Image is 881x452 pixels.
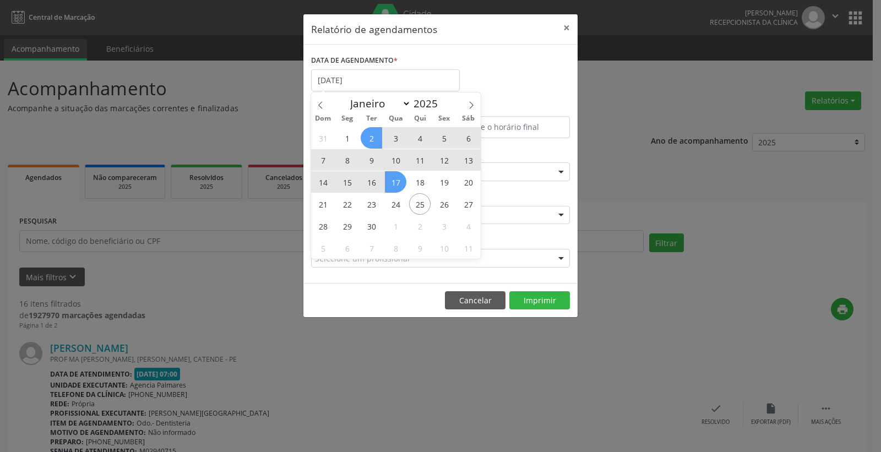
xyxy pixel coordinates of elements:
span: Setembro 8, 2025 [336,149,358,171]
span: Setembro 20, 2025 [458,171,479,193]
span: Setembro 17, 2025 [385,171,406,193]
span: Setembro 7, 2025 [312,149,334,171]
span: Setembro 15, 2025 [336,171,358,193]
span: Setembro 26, 2025 [433,193,455,215]
span: Outubro 1, 2025 [385,215,406,237]
span: Setembro 4, 2025 [409,127,431,149]
span: Sex [432,115,456,122]
span: Setembro 29, 2025 [336,215,358,237]
span: Dom [311,115,335,122]
span: Outubro 5, 2025 [312,237,334,259]
span: Setembro 11, 2025 [409,149,431,171]
span: Agosto 31, 2025 [312,127,334,149]
button: Close [556,14,578,41]
span: Outubro 4, 2025 [458,215,479,237]
span: Setembro 6, 2025 [458,127,479,149]
span: Outubro 11, 2025 [458,237,479,259]
select: Month [345,96,411,111]
span: Setembro 2, 2025 [361,127,382,149]
h5: Relatório de agendamentos [311,22,437,36]
span: Sáb [456,115,481,122]
span: Setembro 22, 2025 [336,193,358,215]
span: Outubro 3, 2025 [433,215,455,237]
span: Setembro 1, 2025 [336,127,358,149]
span: Setembro 28, 2025 [312,215,334,237]
span: Setembro 19, 2025 [433,171,455,193]
span: Setembro 3, 2025 [385,127,406,149]
button: Imprimir [509,291,570,310]
span: Setembro 10, 2025 [385,149,406,171]
input: Year [411,96,447,111]
label: ATÉ [443,99,570,116]
span: Outubro 9, 2025 [409,237,431,259]
button: Cancelar [445,291,505,310]
span: Setembro 27, 2025 [458,193,479,215]
span: Outubro 2, 2025 [409,215,431,237]
span: Setembro 5, 2025 [433,127,455,149]
span: Ter [360,115,384,122]
span: Setembro 24, 2025 [385,193,406,215]
input: Selecione uma data ou intervalo [311,69,460,91]
span: Outubro 6, 2025 [336,237,358,259]
span: Setembro 13, 2025 [458,149,479,171]
span: Setembro 25, 2025 [409,193,431,215]
span: Setembro 23, 2025 [361,193,382,215]
span: Setembro 9, 2025 [361,149,382,171]
span: Setembro 16, 2025 [361,171,382,193]
label: DATA DE AGENDAMENTO [311,52,398,69]
span: Selecione um profissional [315,253,410,264]
input: Selecione o horário final [443,116,570,138]
span: Setembro 18, 2025 [409,171,431,193]
span: Outubro 7, 2025 [361,237,382,259]
span: Qua [384,115,408,122]
span: Setembro 30, 2025 [361,215,382,237]
span: Qui [408,115,432,122]
span: Setembro 21, 2025 [312,193,334,215]
span: Outubro 8, 2025 [385,237,406,259]
span: Outubro 10, 2025 [433,237,455,259]
span: Seg [335,115,360,122]
span: Setembro 14, 2025 [312,171,334,193]
span: Setembro 12, 2025 [433,149,455,171]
